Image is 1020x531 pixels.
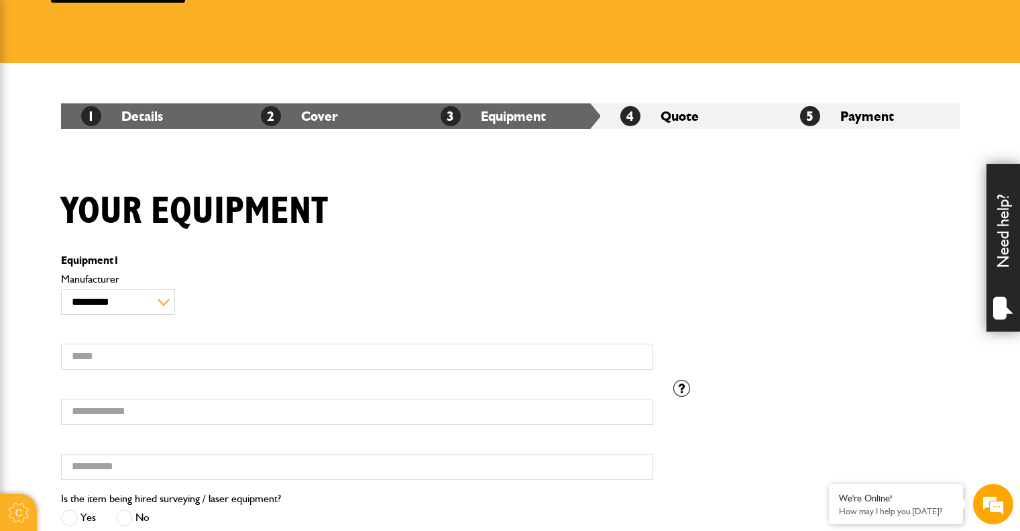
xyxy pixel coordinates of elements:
[81,108,163,124] a: 1Details
[61,255,653,266] p: Equipment
[261,108,338,124] a: 2Cover
[839,506,953,516] p: How may I help you today?
[839,493,953,504] div: We're Online!
[61,510,96,526] label: Yes
[61,274,653,285] label: Manufacturer
[116,510,150,526] label: No
[986,164,1020,332] div: Need help?
[261,106,281,126] span: 2
[420,103,600,129] li: Equipment
[113,254,119,267] span: 1
[61,493,281,504] label: Is the item being hired surveying / laser equipment?
[600,103,780,129] li: Quote
[441,106,461,126] span: 3
[620,106,640,126] span: 4
[81,106,101,126] span: 1
[61,189,328,234] h1: Your equipment
[780,103,960,129] li: Payment
[800,106,820,126] span: 5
